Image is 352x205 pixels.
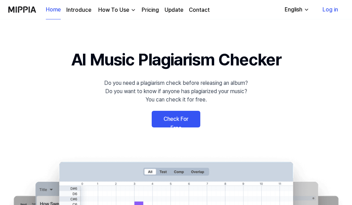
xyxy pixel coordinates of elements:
[97,6,131,14] div: How To Use
[283,6,304,14] div: English
[66,6,91,14] a: Introduce
[165,6,183,14] a: Update
[46,0,61,19] a: Home
[97,6,136,14] button: How To Use
[189,6,210,14] a: Contact
[279,3,313,17] button: English
[71,47,281,72] h1: AI Music Plagiarism Checker
[131,7,136,13] img: down
[152,111,200,127] a: Check For Free
[104,79,248,104] div: Do you need a plagiarism check before releasing an album? Do you want to know if anyone has plagi...
[142,6,159,14] a: Pricing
